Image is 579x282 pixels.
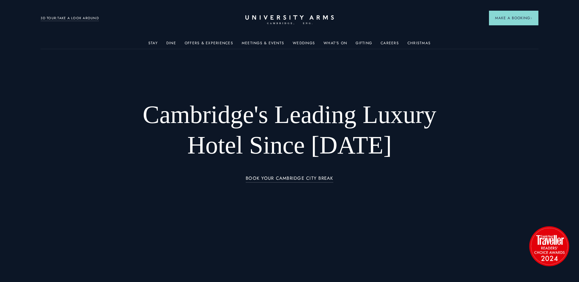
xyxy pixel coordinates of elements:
[41,16,99,21] a: 3D TOUR:TAKE A LOOK AROUND
[246,176,333,183] a: BOOK YOUR CAMBRIDGE CITY BREAK
[185,41,233,49] a: Offers & Experiences
[489,11,538,25] button: Make a BookingArrow icon
[242,41,284,49] a: Meetings & Events
[166,41,176,49] a: Dine
[293,41,315,49] a: Weddings
[381,41,399,49] a: Careers
[407,41,431,49] a: Christmas
[526,223,572,269] img: image-2524eff8f0c5d55edbf694693304c4387916dea5-1501x1501-png
[356,41,372,49] a: Gifting
[245,15,334,25] a: Home
[530,17,532,19] img: Arrow icon
[127,99,452,161] h1: Cambridge's Leading Luxury Hotel Since [DATE]
[148,41,158,49] a: Stay
[495,15,532,21] span: Make a Booking
[324,41,347,49] a: What's On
